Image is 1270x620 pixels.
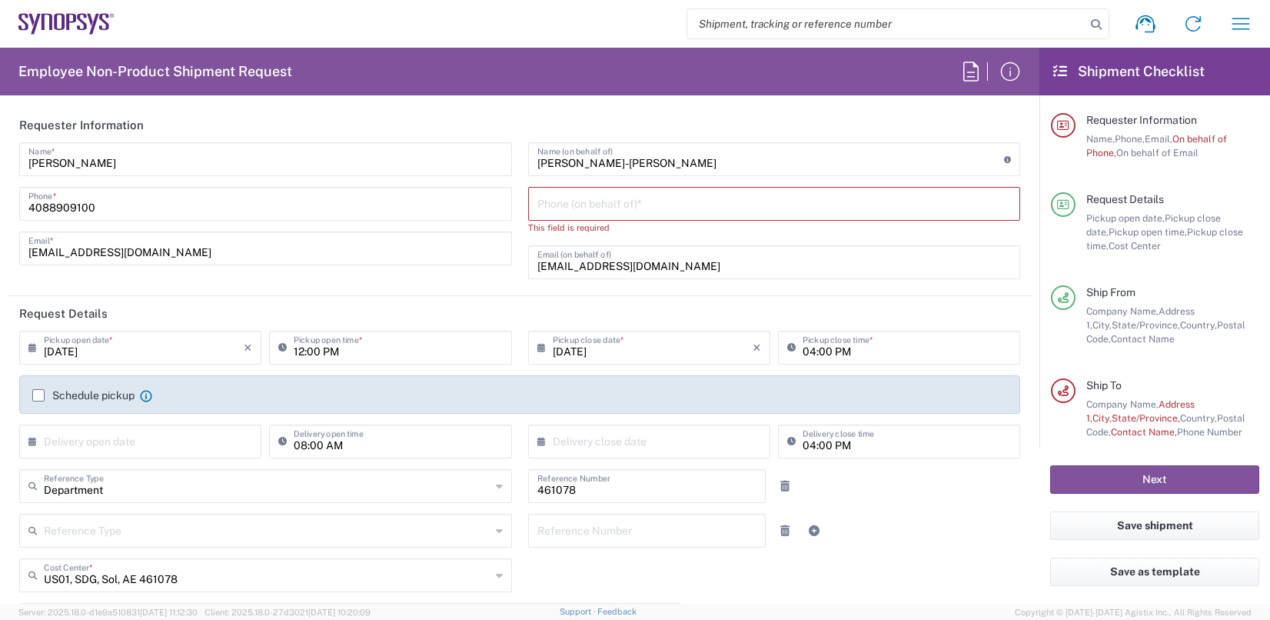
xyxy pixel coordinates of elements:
a: Support [560,607,598,616]
i: × [244,335,252,360]
a: Add Reference [803,520,825,542]
span: Country, [1180,412,1217,424]
button: Save as template [1050,558,1259,586]
span: Client: 2025.18.0-27d3021 [204,608,371,617]
h2: Shipment Checklist [1053,62,1205,81]
span: Cost Center [1109,240,1161,252]
h2: Requester Information [19,118,144,133]
a: Remove Reference [774,520,796,542]
span: State/Province, [1112,319,1180,331]
span: Company Name, [1086,398,1159,410]
span: Name, [1086,133,1115,145]
a: Feedback [597,607,637,616]
span: Pickup open time, [1109,226,1187,238]
span: [DATE] 10:20:09 [308,608,371,617]
span: Server: 2025.18.0-d1e9a510831 [18,608,198,617]
span: Contact Name, [1111,426,1177,438]
span: Email, [1145,133,1172,145]
span: Request Details [1086,193,1164,205]
span: Ship To [1086,379,1122,392]
span: State/Province, [1112,412,1180,424]
button: Save shipment [1050,512,1259,540]
h2: Employee Non-Product Shipment Request [18,62,292,81]
input: Shipment, tracking or reference number [687,9,1085,38]
span: City, [1092,319,1112,331]
span: Pickup open date, [1086,212,1165,224]
i: × [753,335,761,360]
a: Remove Reference [774,475,796,497]
span: Phone Number [1177,426,1242,438]
div: This field is required [528,221,1021,235]
span: On behalf of Email [1116,147,1199,158]
span: [DATE] 11:12:30 [140,608,198,617]
span: Company Name, [1086,305,1159,317]
h2: Request Details [19,306,108,322]
span: Ship From [1086,286,1135,298]
span: City, [1092,412,1112,424]
span: Copyright © [DATE]-[DATE] Agistix Inc., All Rights Reserved [1015,605,1252,619]
span: Phone, [1115,133,1145,145]
span: Country, [1180,319,1217,331]
span: Requester Information [1086,114,1197,126]
label: Schedule pickup [32,389,135,402]
button: Next [1050,465,1259,494]
span: Contact Name [1111,333,1175,345]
